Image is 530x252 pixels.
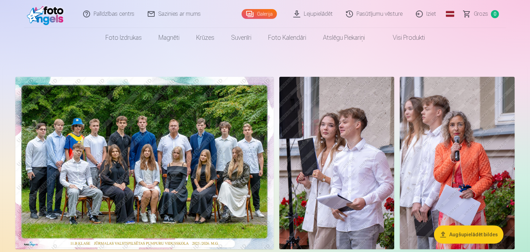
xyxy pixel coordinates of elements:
[474,10,488,18] span: Grozs
[188,28,223,47] a: Krūzes
[150,28,188,47] a: Magnēti
[97,28,150,47] a: Foto izdrukas
[315,28,373,47] a: Atslēgu piekariņi
[27,3,67,25] img: /fa3
[373,28,433,47] a: Visi produkti
[260,28,315,47] a: Foto kalendāri
[434,225,503,244] button: Augšupielādēt bildes
[491,10,499,18] span: 0
[242,9,277,19] a: Galerija
[223,28,260,47] a: Suvenīri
